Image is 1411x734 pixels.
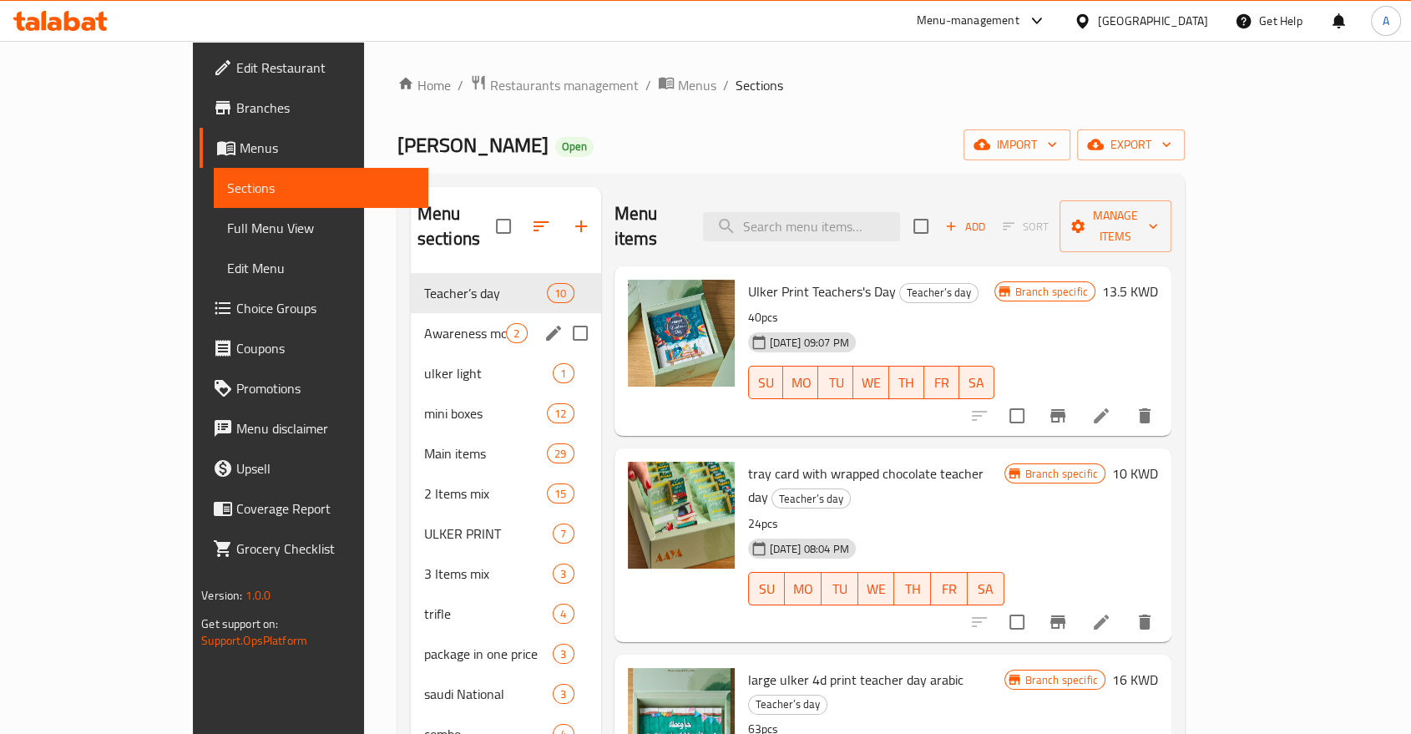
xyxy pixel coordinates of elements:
[424,604,554,624] span: trifle
[554,566,573,582] span: 3
[943,217,988,236] span: Add
[548,446,573,462] span: 29
[201,613,278,635] span: Get support on:
[748,307,994,328] p: 40pcs
[614,201,683,251] h2: Menu items
[553,524,574,544] div: items
[822,572,858,605] button: TU
[547,283,574,303] div: items
[825,371,847,395] span: TU
[1060,200,1171,252] button: Manage items
[424,363,554,383] span: ulker light
[245,585,271,606] span: 1.0.0
[424,564,554,584] span: 3 Items mix
[424,323,507,343] span: Awareness month
[554,606,573,622] span: 4
[236,458,415,478] span: Upsell
[201,585,242,606] span: Version:
[424,483,547,504] span: 2 Items mix
[411,433,601,473] div: Main items29
[818,366,853,399] button: TU
[236,338,415,358] span: Coupons
[554,526,573,542] span: 7
[458,75,463,95] li: /
[900,283,978,302] span: Teacher’s day
[411,554,601,594] div: 3 Items mix3
[561,206,601,246] button: Add section
[201,630,307,651] a: Support.OpsPlatform
[763,541,856,557] span: [DATE] 08:04 PM
[790,371,812,395] span: MO
[490,75,639,95] span: Restaurants management
[783,366,818,399] button: MO
[521,206,561,246] span: Sort sections
[748,366,784,399] button: SU
[553,604,574,624] div: items
[424,403,547,423] div: mini boxes
[554,366,573,382] span: 1
[1098,12,1208,30] div: [GEOGRAPHIC_DATA]
[703,212,900,241] input: search
[227,178,415,198] span: Sections
[966,371,988,395] span: SA
[917,11,1019,31] div: Menu-management
[200,48,428,88] a: Edit Restaurant
[1019,466,1105,482] span: Branch specific
[411,634,601,674] div: package in one price3
[553,684,574,704] div: items
[424,443,547,463] span: Main items
[214,248,428,288] a: Edit Menu
[214,168,428,208] a: Sections
[547,483,574,504] div: items
[554,686,573,702] span: 3
[1019,672,1105,688] span: Branch specific
[236,58,415,78] span: Edit Restaurant
[748,695,827,715] div: Teacher’s day
[992,214,1060,240] span: Select section first
[547,403,574,423] div: items
[748,514,1004,534] p: 24pcs
[200,529,428,569] a: Grocery Checklist
[858,572,895,605] button: WE
[771,488,851,509] div: Teacher’s day
[748,461,984,509] span: tray card with wrapped chocolate teacher day
[236,539,415,559] span: Grocery Checklist
[200,488,428,529] a: Coverage Report
[236,298,415,318] span: Choice Groups
[240,138,415,158] span: Menus
[678,75,716,95] span: Menus
[417,201,496,251] h2: Menu sections
[628,280,735,387] img: Ulker Print Teachers's Day
[999,605,1034,640] span: Select to update
[236,499,415,519] span: Coverage Report
[785,572,822,605] button: MO
[1038,602,1078,642] button: Branch-specific-item
[555,139,594,154] span: Open
[411,393,601,433] div: mini boxes12
[397,126,549,164] span: [PERSON_NAME]
[901,577,924,601] span: TH
[200,88,428,128] a: Branches
[553,644,574,664] div: items
[894,572,931,605] button: TH
[200,368,428,408] a: Promotions
[227,218,415,238] span: Full Menu View
[411,514,601,554] div: ULKER PRINT7
[1077,129,1185,160] button: export
[553,564,574,584] div: items
[974,577,998,601] span: SA
[736,75,783,95] span: Sections
[424,524,554,544] span: ULKER PRINT
[470,74,639,96] a: Restaurants management
[1009,284,1095,300] span: Branch specific
[1125,602,1165,642] button: delete
[756,371,777,395] span: SU
[763,335,856,351] span: [DATE] 09:07 PM
[1112,462,1158,485] h6: 10 KWD
[507,326,526,342] span: 2
[889,366,924,399] button: TH
[748,667,963,692] span: large ulker 4d print teacher day arabic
